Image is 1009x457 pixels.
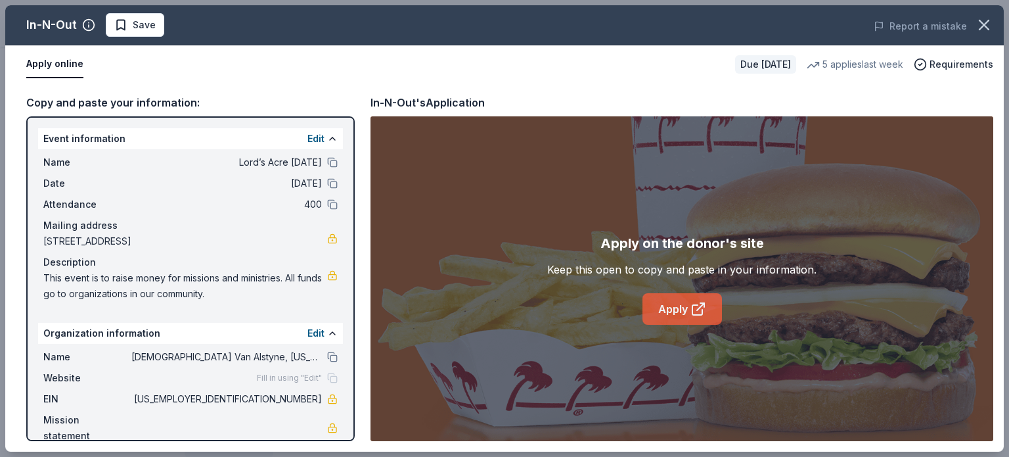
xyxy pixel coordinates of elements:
[43,391,131,407] span: EIN
[131,176,322,191] span: [DATE]
[133,17,156,33] span: Save
[257,373,322,383] span: Fill in using "Edit"
[131,349,322,365] span: [DEMOGRAPHIC_DATA] Van Alstyne, [US_STATE] Inc.
[43,197,131,212] span: Attendance
[914,57,993,72] button: Requirements
[43,412,131,444] span: Mission statement
[642,293,722,325] a: Apply
[38,323,343,344] div: Organization information
[43,270,327,302] span: This event is to raise money for missions and ministries. All funds go to organizations in our co...
[307,325,325,341] button: Edit
[26,94,355,111] div: Copy and paste your information:
[600,233,764,254] div: Apply on the donor's site
[735,55,796,74] div: Due [DATE]
[26,51,83,78] button: Apply online
[131,197,322,212] span: 400
[370,94,485,111] div: In-N-Out's Application
[43,254,338,270] div: Description
[43,233,327,249] span: [STREET_ADDRESS]
[930,57,993,72] span: Requirements
[43,176,131,191] span: Date
[131,391,322,407] span: [US_EMPLOYER_IDENTIFICATION_NUMBER]
[106,13,164,37] button: Save
[547,262,817,277] div: Keep this open to copy and paste in your information.
[43,370,131,386] span: Website
[43,155,131,170] span: Name
[131,155,322,170] span: Lord’s Acre [DATE]
[26,14,77,36] div: In-N-Out
[874,18,967,34] button: Report a mistake
[807,57,903,72] div: 5 applies last week
[43,349,131,365] span: Name
[43,218,338,233] div: Mailing address
[307,131,325,147] button: Edit
[38,128,343,149] div: Event information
